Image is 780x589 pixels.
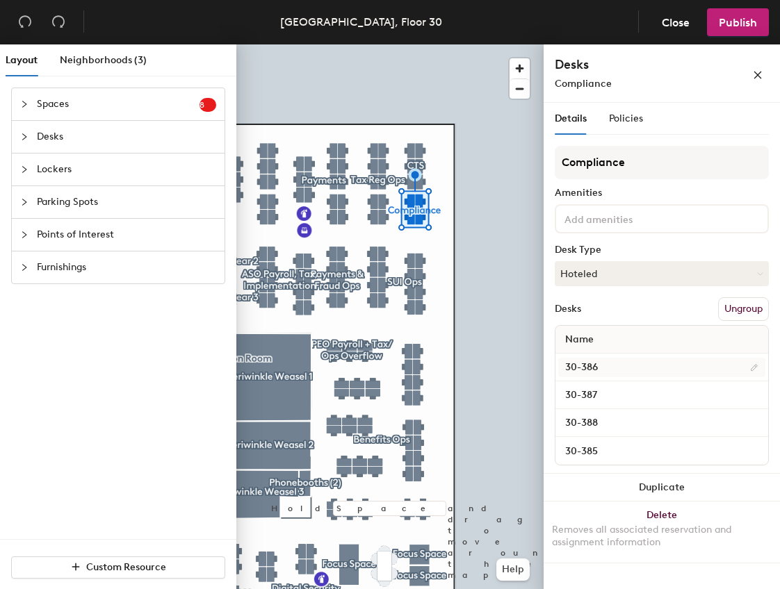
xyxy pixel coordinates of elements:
span: collapsed [20,263,29,272]
span: collapsed [20,231,29,239]
input: Unnamed desk [558,358,765,377]
span: Layout [6,54,38,66]
span: 8 [200,100,216,110]
span: Name [558,327,601,352]
span: Desks [37,121,216,153]
span: Parking Spots [37,186,216,218]
button: Redo (⌘ + ⇧ + Z) [44,8,72,36]
button: Close [650,8,701,36]
button: Undo (⌘ + Z) [11,8,39,36]
div: [GEOGRAPHIC_DATA], Floor 30 [280,13,442,31]
span: Neighborhoods (3) [60,54,147,66]
input: Add amenities [562,210,687,226]
span: collapsed [20,100,29,108]
span: undo [18,15,32,28]
button: Help [496,558,530,581]
button: Publish [707,8,769,36]
button: Duplicate [544,474,780,501]
button: DeleteRemoves all associated reservation and assignment information [544,501,780,563]
h4: Desks [555,56,708,74]
span: Points of Interest [37,219,216,251]
span: Furnishings [37,251,216,283]
span: Details [555,113,587,124]
div: Desk Type [555,244,769,256]
span: collapsed [20,198,29,206]
span: Publish [719,16,757,29]
span: Compliance [555,78,612,90]
span: Custom Resource [86,561,166,573]
span: close [753,70,763,80]
span: collapsed [20,165,29,174]
input: Unnamed desk [558,385,765,405]
span: collapsed [20,133,29,141]
input: Unnamed desk [558,441,765,461]
sup: 8 [200,98,216,112]
input: Unnamed desk [558,413,765,433]
div: Removes all associated reservation and assignment information [552,524,772,549]
button: Ungroup [718,297,769,321]
div: Desks [555,304,581,315]
button: Hoteled [555,261,769,286]
span: Policies [609,113,643,124]
span: Spaces [37,88,200,120]
span: Lockers [37,154,216,185]
button: Custom Resource [11,556,225,579]
span: Close [662,16,690,29]
div: Amenities [555,188,769,199]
